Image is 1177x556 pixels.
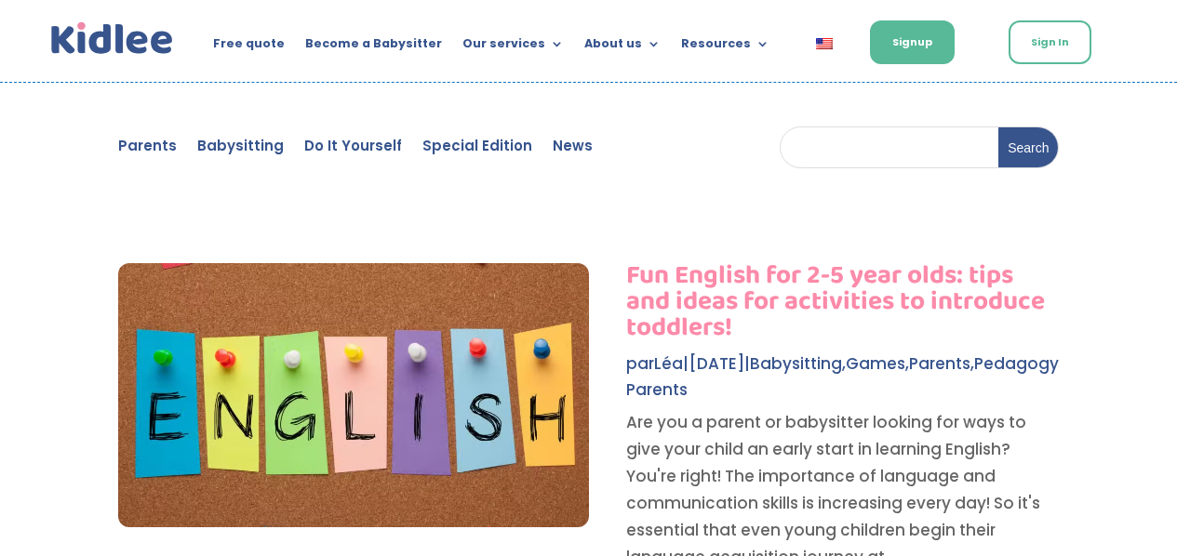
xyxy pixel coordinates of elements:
[118,351,1060,404] p: par | | , , ,
[213,37,285,58] a: Free quote
[47,19,178,59] img: logo_kidlee_blue
[422,139,532,160] a: Special Edition
[846,352,905,375] a: Games
[870,20,955,64] a: Signup
[47,19,178,59] a: Kidlee Logo
[305,37,442,58] a: Become a Babysitter
[750,352,842,375] a: Babysitting
[304,139,402,160] a: Do It Yourself
[584,37,661,58] a: About us
[689,352,744,375] span: [DATE]
[998,127,1058,167] input: Search
[197,139,284,160] a: Babysitting
[626,255,1045,349] a: Fun English for 2-5 year olds: tips and ideas for activities to introduce toddlers!
[462,37,564,58] a: Our services
[816,38,833,49] img: English
[654,352,683,375] a: Léa
[118,263,589,527] img: Fun English for 2-5 year olds: tips and ideas for activities to introduce toddlers!
[1009,20,1091,64] a: Sign In
[553,139,593,160] a: News
[909,352,970,375] a: Parents
[118,139,177,160] a: Parents
[681,37,769,58] a: Resources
